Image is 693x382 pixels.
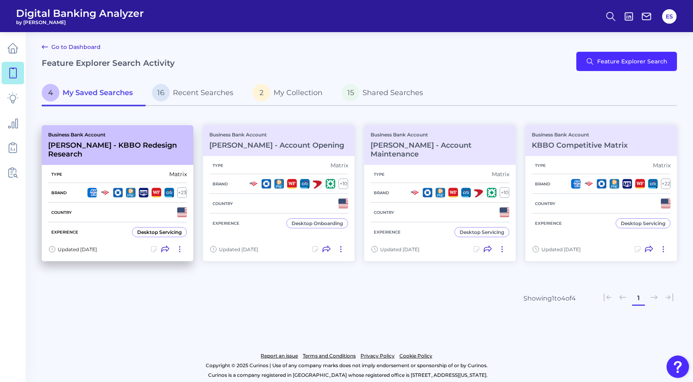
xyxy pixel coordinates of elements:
h5: Type [209,163,227,168]
span: Updated [DATE] [380,246,419,252]
a: Go to Dashboard [42,42,101,52]
h5: Country [371,210,397,215]
h5: Experience [532,221,565,226]
h3: [PERSON_NAME] - KBBO Redesign Research [48,141,187,158]
a: Report an issue [261,351,298,361]
div: Desktop Servicing [460,229,504,235]
h2: Feature Explorer Search Activity [42,58,175,68]
a: Cookie Policy [399,351,432,361]
p: Curinos is a company registered in [GEOGRAPHIC_DATA] whose registered office is [STREET_ADDRESS][... [42,370,654,380]
span: 2 [253,84,270,102]
div: Desktop Servicing [137,229,182,235]
span: Feature Explorer Search [597,58,667,65]
div: + 23 [177,187,187,198]
p: Copyright © 2025 Curinos | Use of any company marks does not imply endorsement or sponsorship of ... [39,361,654,370]
span: Updated [DATE] [58,246,97,252]
div: + 10 [500,187,509,198]
span: Shared Searches [363,88,423,97]
button: Feature Explorer Search [576,52,677,71]
a: Privacy Policy [361,351,395,361]
h5: Country [532,201,559,206]
a: 2My Collection [246,81,335,106]
div: + 10 [338,179,348,189]
p: Business Bank Account [48,132,187,138]
span: 15 [342,84,359,102]
h3: KBBO Competitive Matrix [532,141,628,150]
div: Matrix [653,162,671,169]
div: + 22 [661,179,671,189]
div: Showing 1 to 4 of 4 [523,295,576,302]
span: Recent Searches [173,88,233,97]
a: Business Bank AccountKBBO Competitive MatrixTypeMatrixBrand+22CountryExperienceDesktop ServicingU... [525,125,677,261]
h5: Brand [48,190,70,195]
span: My Collection [274,88,322,97]
span: Digital Banking Analyzer [16,7,144,19]
a: Business Bank Account[PERSON_NAME] - Account OpeningTypeMatrixBrand+10CountryExperienceDesktop On... [203,125,355,261]
h5: Brand [532,181,553,187]
p: Business Bank Account [209,132,344,138]
a: 15Shared Searches [335,81,436,106]
button: Open Resource Center [667,356,689,378]
a: Business Bank Account[PERSON_NAME] - KBBO Redesign ResearchTypeMatrixBrand+23CountryExperienceDes... [42,125,193,261]
span: by [PERSON_NAME] [16,19,144,25]
h5: Experience [371,230,404,235]
h5: Type [532,163,549,168]
div: Desktop Servicing [621,220,665,226]
a: Business Bank Account[PERSON_NAME] - Account MaintenanceTypeMatrixBrand+10CountryExperienceDeskto... [364,125,516,261]
h3: [PERSON_NAME] - Account Maintenance [371,141,509,158]
h5: Brand [371,190,392,195]
span: 4 [42,84,59,102]
span: Updated [DATE] [541,246,581,252]
button: ES [662,9,677,24]
span: My Saved Searches [63,88,133,97]
p: Business Bank Account [371,132,509,138]
div: Desktop Onboarding [292,220,343,226]
h5: Country [209,201,236,206]
h3: [PERSON_NAME] - Account Opening [209,141,344,150]
a: 4My Saved Searches [42,81,146,106]
h5: Type [48,172,65,177]
button: 1 [632,292,645,305]
div: Matrix [492,171,509,178]
h5: Experience [209,221,243,226]
span: Updated [DATE] [219,246,258,252]
div: Matrix [330,162,348,169]
p: Business Bank Account [532,132,628,138]
a: Terms and Conditions [303,351,356,361]
h5: Type [371,172,388,177]
div: Matrix [169,171,187,178]
span: 16 [152,84,170,102]
h5: Country [48,210,75,215]
h5: Brand [209,181,231,187]
a: 16Recent Searches [146,81,246,106]
h5: Experience [48,230,81,235]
